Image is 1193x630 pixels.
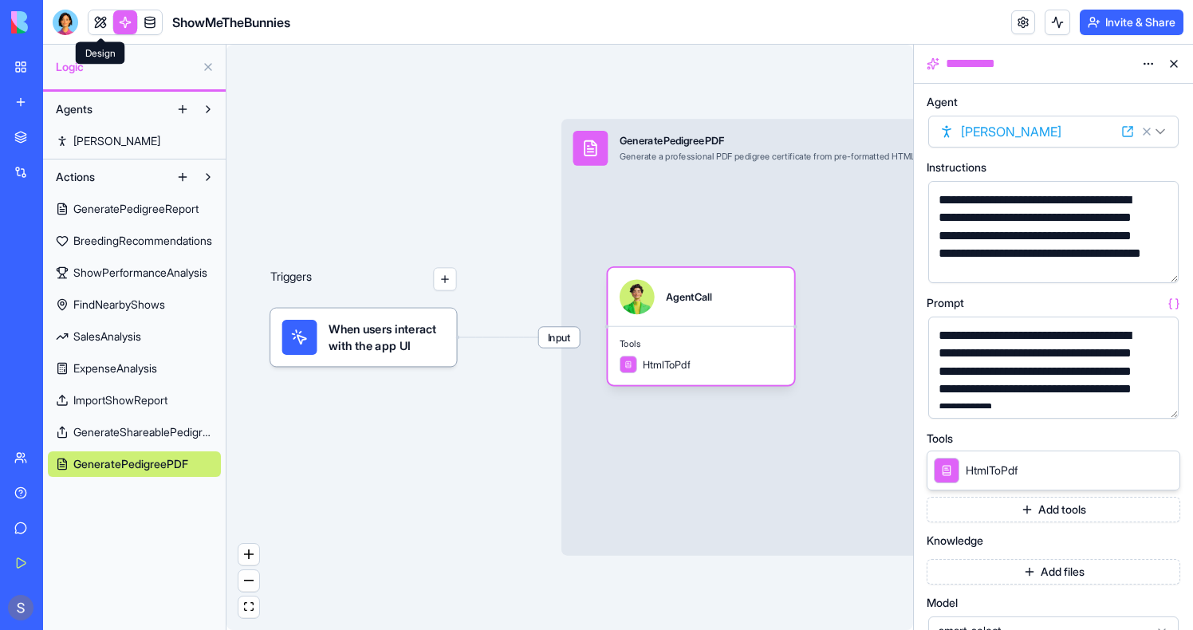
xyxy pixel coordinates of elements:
span: Logic [56,59,195,75]
a: ImportShowReport [48,388,221,413]
div: InputGeneratePedigreePDFGenerate a professional PDF pedigree certificate from pre-formatted HTML ... [561,119,1149,555]
span: GenerateShareablePedigree [73,424,213,440]
a: GenerateShareablePedigree [48,419,221,445]
a: [PERSON_NAME] [48,128,221,154]
span: ShowPerformanceAnalysis [73,265,207,281]
span: Tools [620,338,782,350]
a: BreedingRecommendations [48,228,221,254]
span: GeneratePedigreeReport [73,201,199,217]
span: Knowledge [927,535,983,546]
a: GeneratePedigreePDF [48,451,221,477]
a: ShowPerformanceAnalysis [48,260,221,285]
span: [PERSON_NAME] [73,133,160,149]
a: ExpenseAnalysis [48,356,221,381]
a: SalesAnalysis [48,324,221,349]
span: HtmlToPdf [643,357,690,372]
button: Agents [48,96,170,122]
span: Tools [927,433,953,444]
a: GeneratePedigreeReport [48,196,221,222]
span: ShowMeTheBunnies [172,13,290,32]
div: AgentCallToolsHtmlToPdf [608,268,793,385]
div: Design [76,42,125,65]
span: ImportShowReport [73,392,167,408]
img: logo [11,11,110,33]
a: FindNearbyShows [48,292,221,317]
button: Invite & Share [1080,10,1183,35]
span: ExpenseAnalysis [73,360,157,376]
span: HtmlToPdf [966,463,1018,478]
div: GeneratePedigreePDF [620,134,1056,148]
span: Model [927,597,958,608]
span: Actions [56,169,95,185]
button: fit view [238,597,259,618]
div: AgentCall [666,289,711,304]
button: Add files [927,559,1180,585]
button: zoom in [238,544,259,565]
div: When users interact with the app UI [270,309,456,367]
div: Triggers [270,221,456,366]
span: BreedingRecommendations [73,233,212,249]
span: Agent [927,96,958,108]
span: When users interact with the app UI [329,320,445,355]
img: ACg8ocJg4p_dPqjhSL03u1SIVTGQdpy5AIiJU7nt3TQW-L-gyDNKzg=s96-c [8,595,33,620]
div: Generate a professional PDF pedigree certificate from pre-formatted HTML content with optimized l... [620,152,1056,163]
span: SalesAnalysis [73,329,141,345]
span: Prompt [927,297,964,309]
span: Instructions [927,162,986,173]
button: zoom out [238,570,259,592]
button: Actions [48,164,170,190]
p: Triggers [270,267,312,290]
span: FindNearbyShows [73,297,165,313]
span: Input [539,327,580,348]
span: Agents [56,101,93,117]
button: Add tools [927,497,1180,522]
span: GeneratePedigreePDF [73,456,188,472]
